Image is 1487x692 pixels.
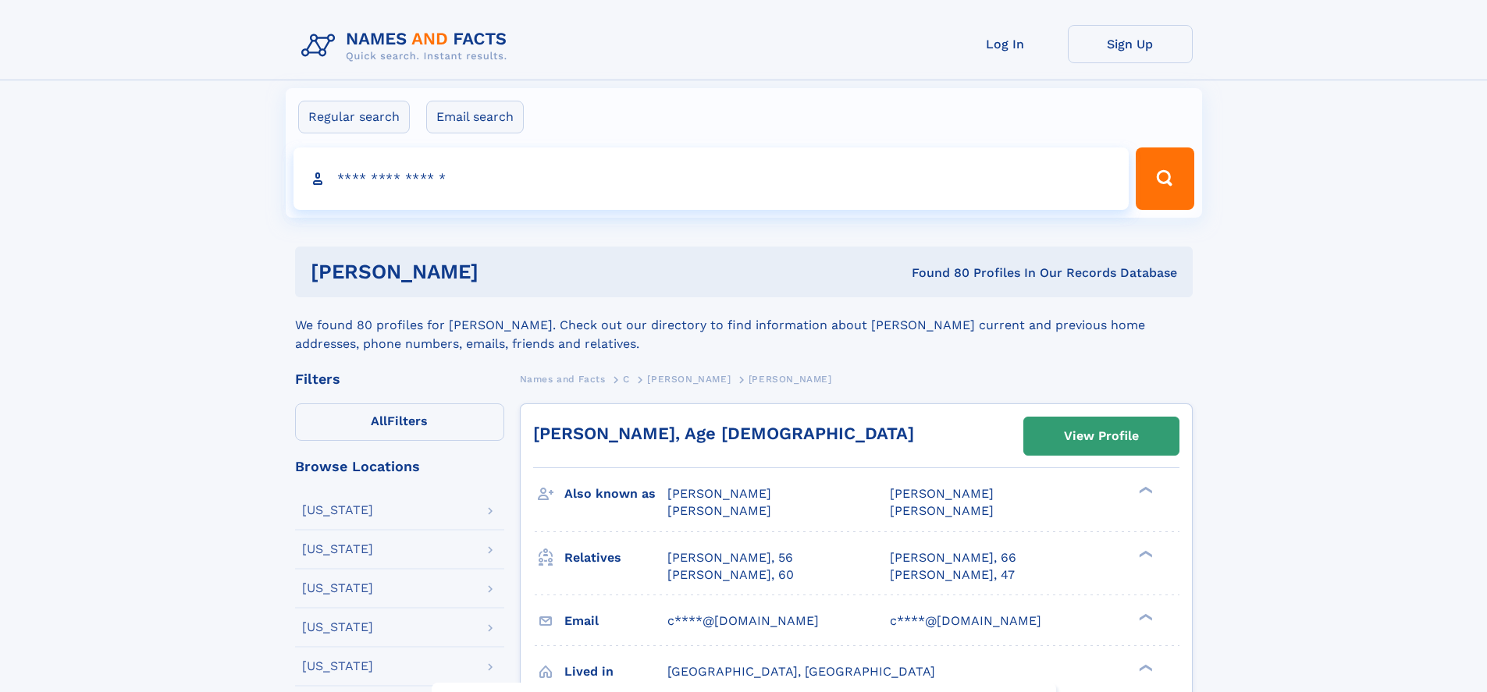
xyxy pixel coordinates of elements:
[564,658,667,685] h3: Lived in
[302,582,373,594] div: [US_STATE]
[890,486,994,501] span: [PERSON_NAME]
[302,621,373,633] div: [US_STATE]
[564,481,667,507] h3: Also known as
[520,369,606,389] a: Names and Facts
[647,374,731,385] span: [PERSON_NAME]
[295,372,504,386] div: Filters
[623,374,630,385] span: C
[1136,147,1194,210] button: Search Button
[302,660,373,672] div: [US_STATE]
[1064,418,1139,454] div: View Profile
[1024,417,1179,455] a: View Profile
[533,424,914,443] a: [PERSON_NAME], Age [DEMOGRAPHIC_DATA]
[1135,662,1154,672] div: ❯
[564,545,667,571] h3: Relatives
[293,147,1129,210] input: search input
[890,503,994,518] span: [PERSON_NAME]
[647,369,731,389] a: [PERSON_NAME]
[890,566,1015,584] a: [PERSON_NAME], 47
[311,262,695,282] h1: [PERSON_NAME]
[295,403,504,441] label: Filters
[295,25,520,67] img: Logo Names and Facts
[667,486,771,501] span: [PERSON_NAME]
[1135,548,1154,559] div: ❯
[1135,485,1154,495] div: ❯
[667,503,771,518] span: [PERSON_NAME]
[295,460,504,474] div: Browse Locations
[749,374,832,385] span: [PERSON_NAME]
[667,566,794,584] a: [PERSON_NAME], 60
[667,549,793,566] a: [PERSON_NAME], 56
[298,101,410,133] label: Regular search
[295,297,1193,353] div: We found 80 profiles for [PERSON_NAME]. Check out our directory to find information about [PERSON...
[623,369,630,389] a: C
[302,504,373,516] div: [US_STATE]
[943,25,1068,63] a: Log In
[371,413,387,428] span: All
[1068,25,1193,63] a: Sign Up
[695,264,1177,282] div: Found 80 Profiles In Our Records Database
[564,608,667,634] h3: Email
[890,549,1016,566] a: [PERSON_NAME], 66
[667,664,935,679] span: [GEOGRAPHIC_DATA], [GEOGRAPHIC_DATA]
[426,101,524,133] label: Email search
[1135,612,1154,622] div: ❯
[302,543,373,555] div: [US_STATE]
